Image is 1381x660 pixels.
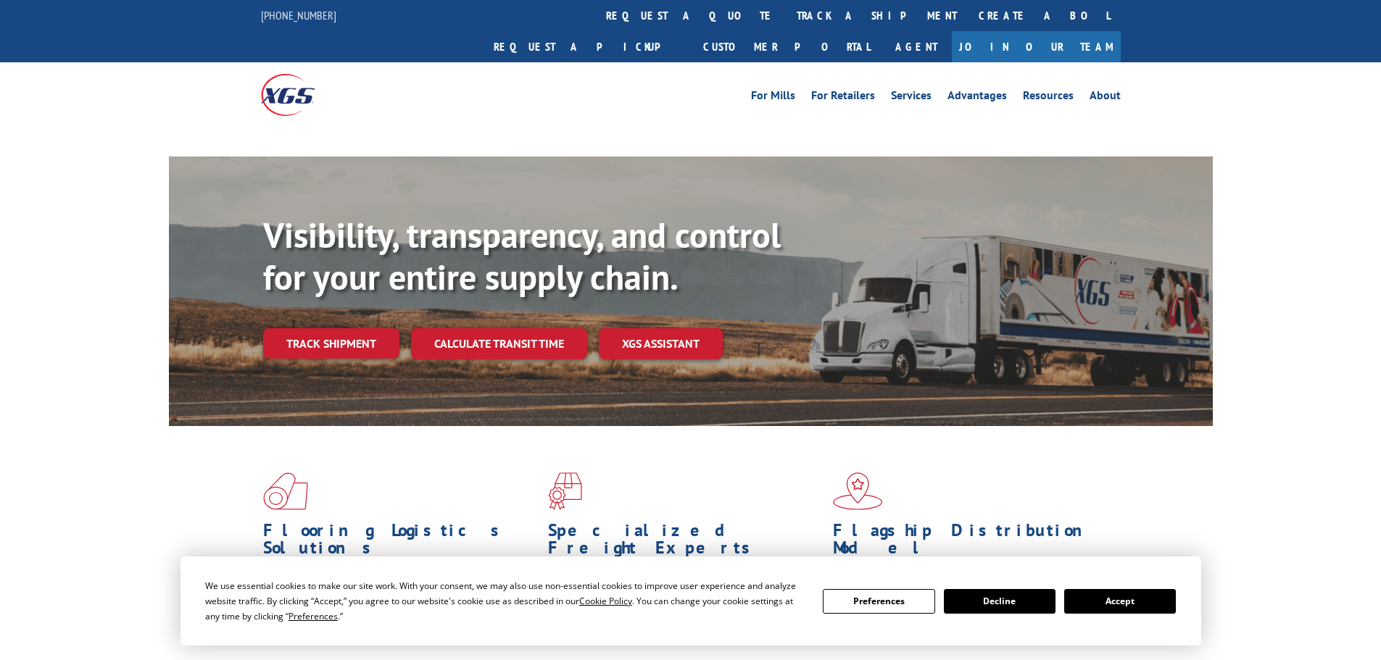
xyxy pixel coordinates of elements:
[263,472,308,510] img: xgs-icon-total-supply-chain-intelligence-red
[411,328,587,359] a: Calculate transit time
[261,8,336,22] a: [PHONE_NUMBER]
[1090,90,1121,106] a: About
[891,90,932,106] a: Services
[205,578,805,624] div: We use essential cookies to make our site work. With your consent, we may also use non-essential ...
[181,556,1201,646] div: Cookie Consent Prompt
[548,522,822,564] h1: Specialized Freight Experts
[833,472,883,510] img: xgs-icon-flagship-distribution-model-red
[881,31,952,62] a: Agent
[1023,90,1074,106] a: Resources
[692,31,881,62] a: Customer Portal
[823,589,934,614] button: Preferences
[811,90,875,106] a: For Retailers
[579,595,632,607] span: Cookie Policy
[599,328,723,359] a: XGS ASSISTANT
[944,589,1056,614] button: Decline
[548,472,582,510] img: xgs-icon-focused-on-flooring-red
[289,610,338,622] span: Preferences
[947,90,1007,106] a: Advantages
[751,90,795,106] a: For Mills
[263,328,399,359] a: Track shipment
[263,522,537,564] h1: Flooring Logistics Solutions
[263,212,781,299] b: Visibility, transparency, and control for your entire supply chain.
[1064,589,1176,614] button: Accept
[952,31,1121,62] a: Join Our Team
[483,31,692,62] a: Request a pickup
[833,522,1107,564] h1: Flagship Distribution Model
